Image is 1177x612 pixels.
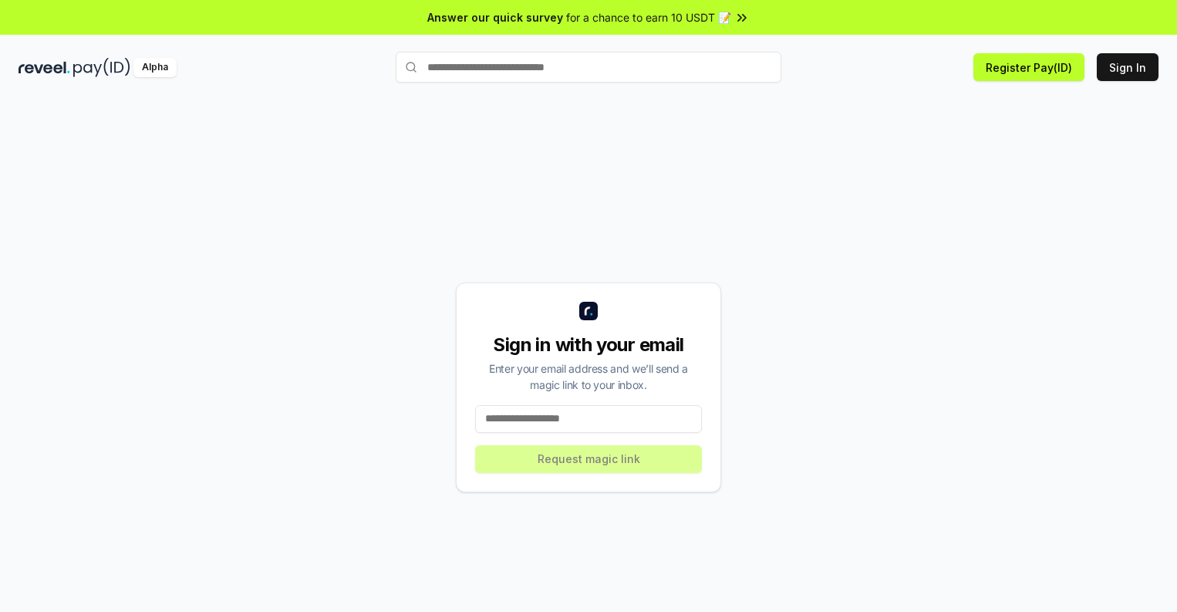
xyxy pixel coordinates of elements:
button: Register Pay(ID) [973,53,1084,81]
div: Alpha [133,58,177,77]
span: for a chance to earn 10 USDT 📝 [566,9,731,25]
span: Answer our quick survey [427,9,563,25]
img: logo_small [579,302,598,320]
img: reveel_dark [19,58,70,77]
div: Enter your email address and we’ll send a magic link to your inbox. [475,360,702,393]
img: pay_id [73,58,130,77]
button: Sign In [1097,53,1158,81]
div: Sign in with your email [475,333,702,357]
